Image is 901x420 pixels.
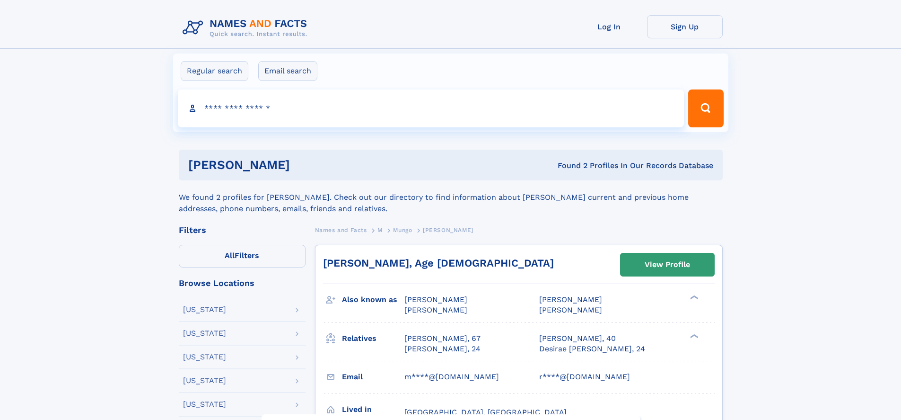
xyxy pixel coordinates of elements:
label: Email search [258,61,317,81]
h3: Also known as [342,292,404,308]
a: Mungo [393,224,412,236]
span: [PERSON_NAME] [404,305,467,314]
div: ❯ [688,295,699,301]
span: [PERSON_NAME] [539,305,602,314]
a: Desirae [PERSON_NAME], 24 [539,344,645,354]
button: Search Button [688,89,723,127]
div: We found 2 profiles for [PERSON_NAME]. Check out our directory to find information about [PERSON_... [179,180,723,214]
a: [PERSON_NAME], Age [DEMOGRAPHIC_DATA] [323,257,554,269]
h3: Lived in [342,402,404,418]
div: Found 2 Profiles In Our Records Database [424,161,713,171]
span: [GEOGRAPHIC_DATA], [GEOGRAPHIC_DATA] [404,408,567,417]
h1: [PERSON_NAME] [188,159,424,171]
div: [US_STATE] [183,353,226,361]
span: M [377,227,383,233]
div: [US_STATE] [183,377,226,384]
div: View Profile [645,254,690,276]
a: M [377,224,383,236]
a: [PERSON_NAME], 24 [404,344,481,354]
span: Mungo [393,227,412,233]
a: Sign Up [647,15,723,38]
div: [US_STATE] [183,306,226,313]
div: [US_STATE] [183,330,226,337]
h3: Relatives [342,331,404,347]
span: [PERSON_NAME] [539,295,602,304]
div: [US_STATE] [183,401,226,408]
a: Names and Facts [315,224,367,236]
span: [PERSON_NAME] [423,227,473,233]
div: Filters [179,226,306,234]
a: [PERSON_NAME], 40 [539,333,616,344]
input: search input [178,89,684,127]
label: Filters [179,245,306,268]
span: All [225,251,235,260]
div: ❯ [688,333,699,339]
a: Log In [571,15,647,38]
div: Browse Locations [179,279,306,287]
h3: Email [342,369,404,385]
a: [PERSON_NAME], 67 [404,333,481,344]
label: Regular search [181,61,248,81]
a: View Profile [621,253,714,276]
span: [PERSON_NAME] [404,295,467,304]
img: Logo Names and Facts [179,15,315,41]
